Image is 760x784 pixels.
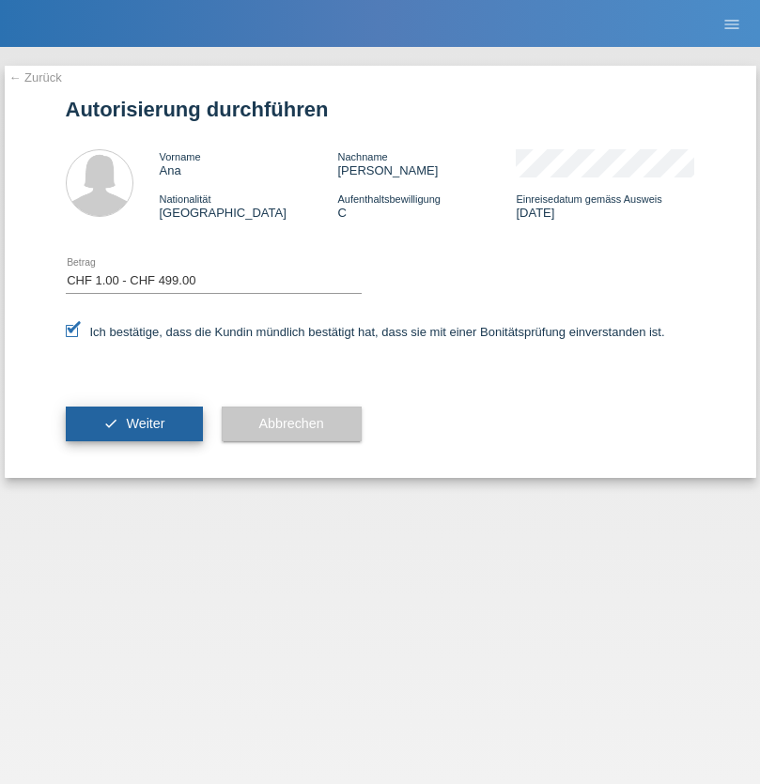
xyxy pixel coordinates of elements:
[66,407,203,442] button: check Weiter
[66,325,665,339] label: Ich bestätige, dass die Kundin mündlich bestätigt hat, dass sie mit einer Bonitätsprüfung einvers...
[160,149,338,177] div: Ana
[160,192,338,220] div: [GEOGRAPHIC_DATA]
[126,416,164,431] span: Weiter
[516,193,661,205] span: Einreisedatum gemäss Ausweis
[259,416,324,431] span: Abbrechen
[66,98,695,121] h1: Autorisierung durchführen
[103,416,118,431] i: check
[160,193,211,205] span: Nationalität
[516,192,694,220] div: [DATE]
[337,192,516,220] div: C
[722,15,741,34] i: menu
[337,151,387,162] span: Nachname
[222,407,362,442] button: Abbrechen
[160,151,201,162] span: Vorname
[337,193,440,205] span: Aufenthaltsbewilligung
[337,149,516,177] div: [PERSON_NAME]
[9,70,62,85] a: ← Zurück
[713,18,751,29] a: menu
